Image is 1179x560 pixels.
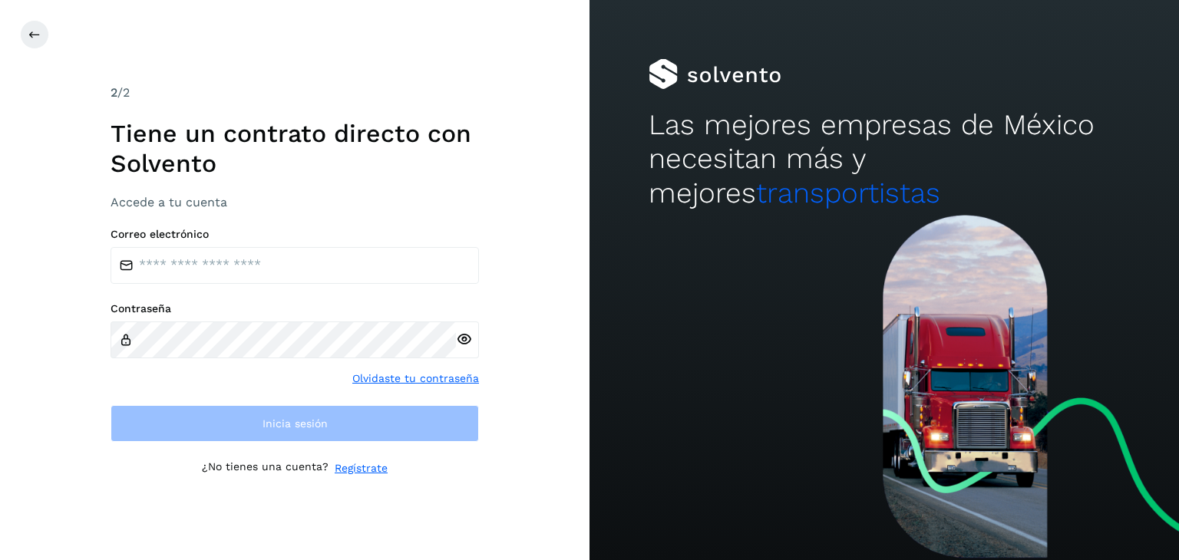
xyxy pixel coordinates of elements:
label: Correo electrónico [111,228,479,241]
span: Inicia sesión [263,418,328,429]
div: /2 [111,84,479,102]
h1: Tiene un contrato directo con Solvento [111,119,479,178]
h2: Las mejores empresas de México necesitan más y mejores [649,108,1120,210]
span: transportistas [756,176,940,209]
h3: Accede a tu cuenta [111,195,479,209]
a: Regístrate [335,460,388,476]
a: Olvidaste tu contraseña [352,371,479,387]
p: ¿No tienes una cuenta? [202,460,329,476]
label: Contraseña [111,302,479,315]
button: Inicia sesión [111,405,479,442]
span: 2 [111,85,117,100]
